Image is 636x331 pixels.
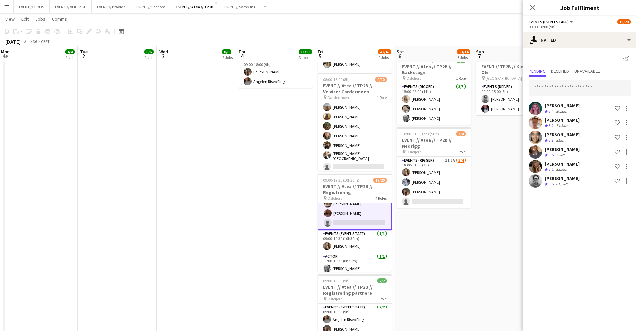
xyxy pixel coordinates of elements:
h3: EVENT // Atea // TP2B // Veiviser Gardermoen [318,83,392,95]
span: Oslofjord [406,149,422,154]
span: 08:00-16:00 (8h) [323,77,350,82]
span: Wed [159,49,168,55]
span: 4 Roles [375,196,387,201]
span: Oslofjord [406,76,422,81]
div: [PERSON_NAME] [545,146,580,152]
app-job-card: 09:00-15:00 (6h)2/2EVENT // TP2B // Kjøring for Ole [GEOGRAPHIC_DATA]1 RoleEvents (Driver)2/209:0... [476,54,550,115]
a: View [3,15,17,23]
span: Week 36 [22,39,38,44]
span: 6/6 [144,49,154,54]
span: Fri [318,49,323,55]
span: Declined [551,69,569,73]
div: 1 Job [145,55,153,60]
h3: EVENT // Atea // TP2B // Nedrigg [397,137,471,149]
div: 3 Jobs [299,55,312,60]
span: 4/4 [65,49,75,54]
span: 6 [396,52,404,60]
div: 2 Jobs [222,55,233,60]
span: 3 [158,52,168,60]
h3: EVENT // Atea // TP2B // Registrering [318,183,392,195]
div: 09:00-18:00 (9h) [529,24,631,29]
app-card-role: Events (Event Staff)2/209:00-18:00 (9h)[PERSON_NAME]Angelen Riseo Ring [238,56,313,88]
a: Jobs [33,15,48,23]
div: [PERSON_NAME] [545,132,580,138]
button: EVENT // Foodora [131,0,171,13]
h3: EVENT // Atea // TP2B // Backstage [397,64,471,75]
div: [PERSON_NAME] [545,103,580,109]
div: 83.9km [555,167,570,172]
div: 5 Jobs [457,55,470,60]
span: 1 Role [456,76,466,81]
div: 81.5km [555,181,570,187]
div: [PERSON_NAME] [545,117,580,123]
h3: EVENT // Atea // TP2B // Registrering partnere [318,284,392,296]
span: 19/20 [617,19,631,24]
app-card-role: Events (Rigger)3/315:00-02:00 (11h)[PERSON_NAME][PERSON_NAME][PERSON_NAME] [397,83,471,125]
a: Comms [49,15,70,23]
div: 74.3km [555,123,570,129]
button: EVENT // Bravida [92,0,131,13]
span: 7 [475,52,484,60]
div: [DATE] [5,38,21,45]
span: 3.7 [549,138,554,143]
span: 3.6 [549,181,554,186]
h3: Job Fulfilment [523,3,636,12]
div: 9 Jobs [378,55,391,60]
app-job-card: 18:00-01:00 (7h) (Sun)3/4EVENT // Atea // TP2B // Nedrigg Oslofjord1 RoleEvents (Rigger)1I5A3/418... [397,127,471,208]
span: Oslofjord [327,296,343,301]
span: 3.1 [549,167,554,172]
app-job-card: 15:00-02:00 (11h) (Sun)3/3EVENT // Atea // TP2B // Backstage Oslofjord1 RoleEvents (Rigger)3/315:... [397,54,471,125]
button: EVENT // Samsung [219,0,261,13]
span: 1 Role [377,296,387,301]
span: 09:00-19:30 (10h30m) [323,178,359,183]
span: 1 Role [456,149,466,154]
h3: EVENT // TP2B // Kjøring for Ole [476,64,550,75]
span: Oslofjord [327,196,343,201]
span: 2/2 [377,278,387,283]
span: 3.4 [549,109,554,114]
span: View [5,16,15,22]
div: 73km [555,152,567,158]
div: [PERSON_NAME] [545,175,580,181]
app-card-role: Events (Driver)2/209:00-15:00 (6h)[PERSON_NAME][PERSON_NAME] [476,83,550,115]
a: Edit [19,15,31,23]
div: [PERSON_NAME] [545,161,580,167]
span: 09:00-18:00 (9h) [323,278,350,283]
span: Unavailable [574,69,600,73]
button: EVENT // VEIDEKKE [50,0,92,13]
app-job-card: 09:00-19:30 (10h30m)19/20EVENT // Atea // TP2B // Registrering Oslofjord4 RolesMille Torstensen[D... [318,174,392,272]
span: 4 [238,52,247,60]
span: Mon [1,49,10,55]
app-card-role: Roumaissaa Hadui[PERSON_NAME][PERSON_NAME][PERSON_NAME][PERSON_NAME][PERSON_NAME][PERSON_NAME][PE... [318,62,392,173]
span: Jobs [35,16,45,22]
div: 81km [555,138,567,143]
div: CEST [41,39,50,44]
span: Comms [52,16,67,22]
app-card-role: Actor1/111:00-19:30 (8h30m)[PERSON_NAME] [318,253,392,275]
div: 80.8km [555,109,570,114]
span: Gardermoen [327,95,349,100]
span: 2 [79,52,88,60]
span: Events (Event Staff) [529,19,569,24]
span: 3.2 [549,123,554,128]
button: EVENT // OBOS [14,0,50,13]
span: 42/45 [378,49,391,54]
span: 3/4 [456,131,466,136]
app-card-role: Events (Rigger)1I5A3/418:00-01:00 (7h)[PERSON_NAME][PERSON_NAME][PERSON_NAME] [397,157,471,208]
app-job-card: 08:00-16:00 (8h)9/10EVENT // Atea // TP2B // Veiviser Gardermoen Gardermoen1 RoleRoumaissaa Hadui... [318,73,392,171]
button: EVENT // Atea // TP2B [171,0,219,13]
span: Sun [476,49,484,55]
span: 8/8 [222,49,231,54]
div: Invited [523,32,636,48]
span: 1 Role [377,95,387,100]
span: Sat [397,49,404,55]
app-card-role: Events (Event Staff)1/109:00-19:30 (10h30m)[PERSON_NAME] [318,230,392,253]
span: 9/10 [375,77,387,82]
div: 1 Job [66,55,74,60]
button: Events (Event Staff) [529,19,574,24]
